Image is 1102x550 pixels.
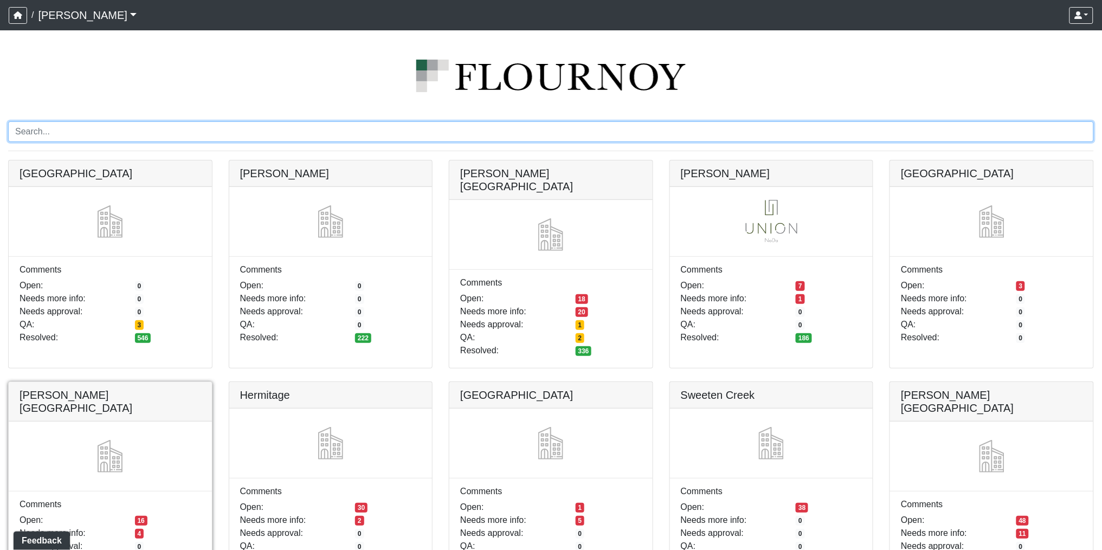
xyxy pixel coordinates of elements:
[38,4,137,26] a: [PERSON_NAME]
[27,4,38,26] span: /
[8,121,1094,142] input: Search
[8,528,72,550] iframe: Ybug feedback widget
[8,60,1094,92] img: logo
